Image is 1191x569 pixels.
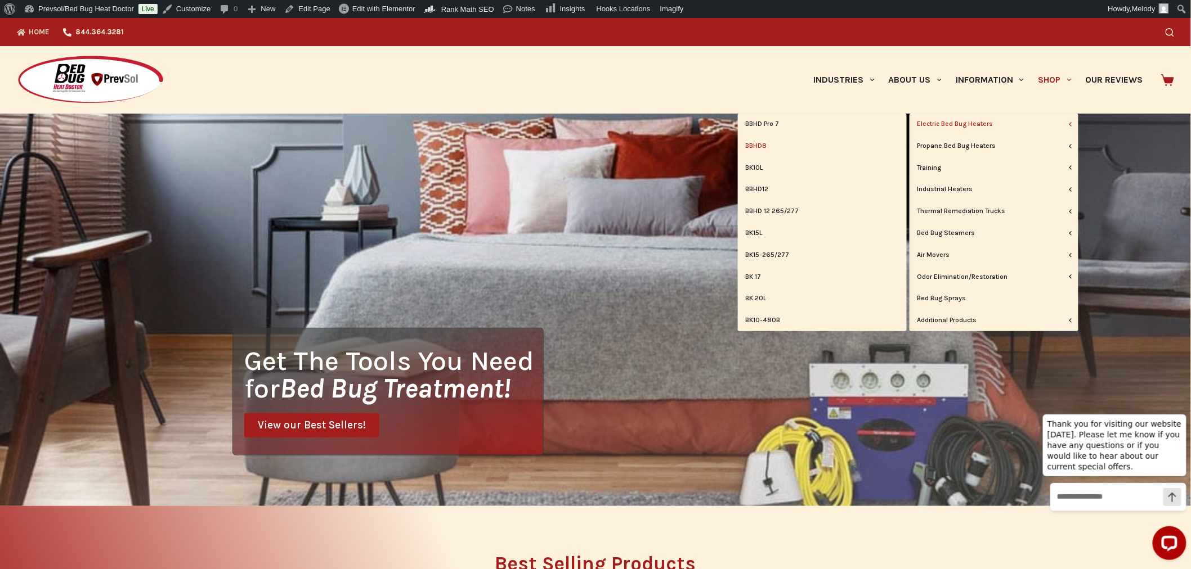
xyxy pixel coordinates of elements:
a: Industrial Heaters [910,179,1078,200]
a: BBHD12 [738,179,907,200]
a: Air Movers [910,245,1078,266]
img: Prevsol/Bed Bug Heat Doctor [17,55,164,105]
a: View our Best Sellers! [244,413,379,437]
nav: Top Menu [17,18,131,46]
a: 844.364.3281 [56,18,131,46]
a: BBHD8 [738,136,907,157]
a: Additional Products [910,310,1078,331]
iframe: LiveChat chat widget [1034,404,1191,569]
a: Shop [1031,46,1078,114]
a: Odor Elimination/Restoration [910,267,1078,288]
span: Rank Math SEO [441,5,494,13]
span: Edit with Elementor [352,4,415,13]
a: BBHD Pro 7 [738,114,907,135]
span: Insights [560,4,585,13]
a: About Us [881,46,948,114]
a: BK 20L [738,288,907,309]
a: Training [910,157,1078,179]
a: BK 17 [738,267,907,288]
span: View our Best Sellers! [258,420,366,431]
a: Information [949,46,1031,114]
a: Live [138,4,158,14]
button: Search [1166,28,1174,37]
a: BK15-265/277 [738,245,907,266]
a: Our Reviews [1078,46,1150,114]
i: Bed Bug Treatment! [280,372,511,404]
a: Thermal Remediation Trucks [910,201,1078,222]
a: Propane Bed Bug Heaters [910,136,1078,157]
a: Electric Bed Bug Heaters [910,114,1078,135]
a: BK10-480B [738,310,907,331]
a: BK10L [738,157,907,179]
h1: Get The Tools You Need for [244,347,543,402]
a: Bed Bug Steamers [910,223,1078,244]
span: Melody [1132,4,1156,13]
a: BK15L [738,223,907,244]
a: BBHD 12 265/277 [738,201,907,222]
a: Industries [807,46,881,114]
nav: Primary [807,46,1150,114]
a: Home [17,18,56,46]
a: Bed Bug Sprays [910,288,1078,309]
